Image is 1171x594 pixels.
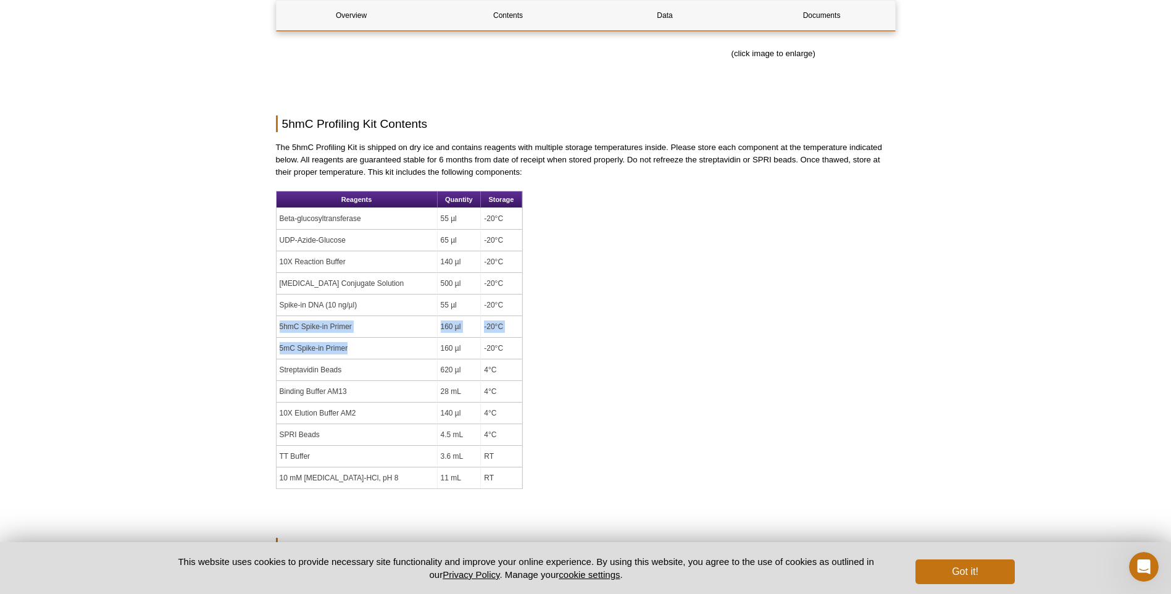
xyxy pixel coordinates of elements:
td: Beta-glucosyltransferase [277,208,438,230]
td: 10X Reaction Buffer [277,251,438,273]
button: cookie settings [559,569,620,580]
td: 3.6 mL [438,446,481,467]
a: Data [590,1,740,30]
a: Contents [433,1,583,30]
h2: 5hmC Profiling Kit Data [276,538,896,554]
td: 10 mM [MEDICAL_DATA]-HCl, pH 8 [277,467,438,488]
button: Got it! [915,559,1014,584]
td: 4°C [481,424,522,446]
a: Overview [277,1,427,30]
a: Documents [747,1,897,30]
a: Privacy Policy [443,569,499,580]
td: 55 µl [438,295,481,316]
td: [MEDICAL_DATA] Conjugate Solution [277,273,438,295]
td: 5mC Spike-in Primer [277,338,438,359]
td: 140 µl [438,403,481,424]
td: Spike-in DNA (10 ng/µl) [277,295,438,316]
td: 4°C [481,381,522,403]
p: (click image to enlarge) [651,44,896,60]
td: 28 mL [438,381,481,403]
td: -20°C [481,208,522,230]
h2: 5hmC Profiling Kit Contents [276,115,896,132]
td: 10X Elution Buffer AM2 [277,403,438,424]
td: RT [481,467,522,488]
td: RT [481,446,522,467]
td: 5hmC Spike-in Primer [277,316,438,338]
td: 620 µl [438,359,481,381]
td: -20°C [481,251,522,273]
td: SPRI Beads [277,424,438,446]
td: -20°C [481,273,522,295]
td: 11 mL [438,467,481,488]
td: 4.5 mL [438,424,481,446]
td: 4°C [481,359,522,381]
td: 500 µl [438,273,481,295]
td: 55 µl [438,208,481,230]
td: TT Buffer [277,446,438,467]
td: 160 µl [438,338,481,359]
td: UDP-Azide-Glucose [277,230,438,251]
th: Quantity [438,191,481,208]
th: Storage [481,191,522,208]
p: The 5hmC Profiling Kit is shipped on dry ice and contains reagents with multiple storage temperat... [276,141,896,178]
th: Reagents [277,191,438,208]
td: Streptavidin Beads [277,359,438,381]
td: -20°C [481,230,522,251]
td: 65 µl [438,230,481,251]
iframe: Intercom live chat [1129,552,1159,582]
p: This website uses cookies to provide necessary site functionality and improve your online experie... [157,555,896,581]
td: Binding Buffer AM13 [277,381,438,403]
td: 140 µl [438,251,481,273]
td: -20°C [481,338,522,359]
td: 4°C [481,403,522,424]
td: -20°C [481,316,522,338]
td: 160 µl [438,316,481,338]
td: -20°C [481,295,522,316]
